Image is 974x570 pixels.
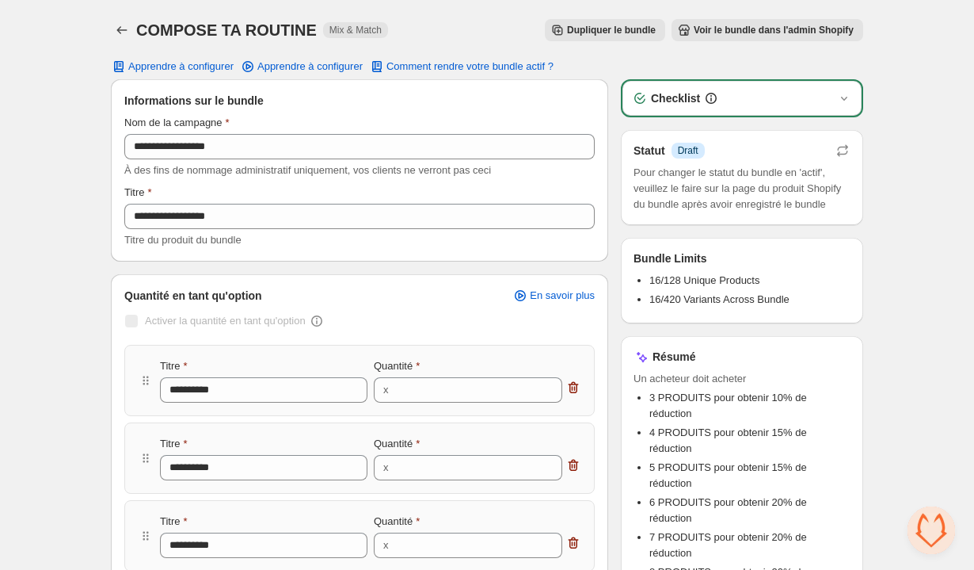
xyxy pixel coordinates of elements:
[383,382,389,398] div: x
[567,24,656,36] span: Dupliquer le bundle
[124,288,262,304] span: Quantité en tant qu'option
[374,358,420,374] label: Quantité
[386,60,554,73] span: Comment rendre votre bundle actif ?
[649,495,850,526] li: 6 PRODUITS pour obtenir 20% de réduction
[230,55,372,78] a: Apprendre à configurer
[649,460,850,492] li: 5 PRODUITS pour obtenir 15% de réduction
[633,143,665,159] h3: Statut
[136,21,317,40] h1: COMPOSE TA ROUTINE
[649,293,789,305] span: 16/420 Variants Across Bundle
[160,436,188,452] label: Titre
[383,537,389,553] div: x
[672,19,863,41] button: Voir le bundle dans l'admin Shopify
[649,274,759,286] span: 16/128 Unique Products
[633,251,707,266] h3: Bundle Limits
[383,460,389,476] div: x
[101,55,243,78] button: Apprendre à configurer
[907,507,955,554] div: Ouvrir le chat
[160,514,188,530] label: Titre
[111,19,133,41] button: Back
[653,349,695,365] h3: Résumé
[160,358,188,374] label: Titre
[694,24,854,36] span: Voir le bundle dans l'admin Shopify
[374,436,420,452] label: Quantité
[124,93,264,109] span: Informations sur le bundle
[649,530,850,561] li: 7 PRODUITS pour obtenir 20% de réduction
[124,115,230,131] label: Nom de la campagne
[530,289,595,302] span: En savoir plus
[503,285,604,307] a: En savoir plus
[124,185,152,201] label: Titre
[124,234,242,246] span: Titre du produit du bundle
[329,24,382,36] span: Mix & Match
[649,425,850,457] li: 4 PRODUITS pour obtenir 15% de réduction
[633,371,850,387] span: Un acheteur doit acheter
[128,60,234,73] span: Apprendre à configurer
[145,315,306,327] span: Activer la quantité en tant qu'option
[374,514,420,530] label: Quantité
[678,144,698,157] span: Draft
[545,19,665,41] button: Dupliquer le bundle
[360,55,563,78] button: Comment rendre votre bundle actif ?
[124,164,491,176] span: À des fins de nommage administratif uniquement, vos clients ne verront pas ceci
[651,90,700,106] h3: Checklist
[257,60,363,73] span: Apprendre à configurer
[649,390,850,422] li: 3 PRODUITS pour obtenir 10% de réduction
[633,165,850,212] span: Pour changer le statut du bundle en 'actif', veuillez le faire sur la page du produit Shopify du ...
